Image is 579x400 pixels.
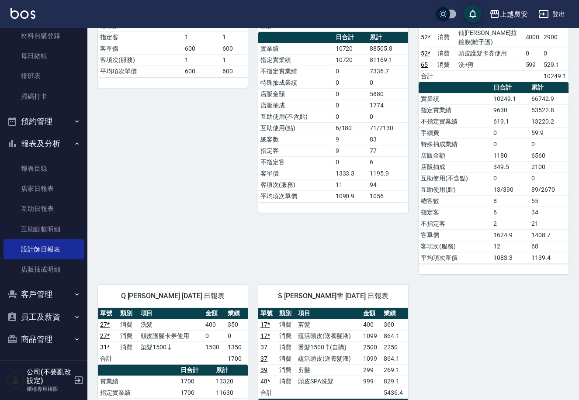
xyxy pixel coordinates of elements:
td: 0 [491,138,529,150]
td: 9 [333,145,368,156]
td: 客單價 [98,43,183,54]
td: 1 [183,54,220,66]
button: 客戶管理 [3,283,84,306]
a: 材料自購登錄 [3,26,84,46]
table: a dense table [258,308,408,399]
td: 總客數 [258,134,333,145]
td: 6560 [529,150,569,161]
td: 剪髮 [296,364,361,376]
td: 269.1 [381,364,408,376]
td: 1774 [368,100,408,111]
td: 消費 [277,330,296,341]
td: 1408.7 [529,229,569,241]
th: 單號 [258,308,277,319]
th: 累計 [529,82,569,93]
td: 客項次(服務) [98,54,183,66]
td: 平均項次單價 [258,190,333,202]
td: 0 [529,138,569,150]
td: 手續費 [419,127,491,138]
td: 1139.4 [529,252,569,263]
td: 81169.1 [368,54,408,66]
div: 上越農安 [500,9,528,20]
th: 業績 [381,308,408,319]
th: 項目 [296,308,361,319]
td: 實業績 [419,93,491,104]
td: 350 [225,319,248,330]
button: 預約管理 [3,110,84,133]
td: 1350 [225,341,248,353]
td: 2 [491,218,529,229]
td: 1083.3 [491,252,529,263]
table: a dense table [419,82,569,264]
td: 頭皮護髮卡券使用 [139,330,203,341]
td: 0 [524,48,542,59]
td: 合計 [419,70,435,82]
td: 不指定實業績 [419,116,491,127]
td: 1056 [368,190,408,202]
td: 店販抽成 [258,100,333,111]
span: Q [PERSON_NAME] [DATE] 日報表 [108,292,237,300]
button: 商品管理 [3,328,84,351]
a: 65 [421,61,428,68]
td: 蘊活頭皮(送養髮液) [296,330,361,341]
td: 600 [220,43,248,54]
td: 消費 [277,341,296,353]
td: 6/180 [333,122,368,134]
td: 6 [491,207,529,218]
td: 店販抽成 [419,161,491,172]
th: 日合計 [491,82,529,93]
td: 400 [361,319,381,330]
td: 864.1 [381,330,408,341]
td: 1 [183,31,220,43]
td: 0 [333,100,368,111]
td: 8 [491,195,529,207]
td: 消費 [277,319,296,330]
td: 1700 [225,353,248,364]
td: 客單價 [258,168,333,179]
td: 360 [381,319,408,330]
td: 0 [333,111,368,122]
td: 消費 [277,353,296,364]
a: 報表目錄 [3,159,84,179]
td: 1099 [361,353,381,364]
td: 消費 [118,341,138,353]
td: 染髮1500↓ [139,341,203,353]
td: 指定實業績 [258,54,333,66]
th: 日合計 [333,32,368,43]
td: 頭皮護髮卡券使用 [456,48,524,59]
td: 客單價 [419,229,491,241]
td: 總客數 [419,195,491,207]
th: 業績 [225,308,248,319]
td: 0 [333,88,368,100]
td: 1090.9 [333,190,368,202]
td: 剪髮 [296,319,361,330]
td: 299 [361,364,381,376]
td: 1333.3 [333,168,368,179]
th: 金額 [203,308,225,319]
td: 11 [333,179,368,190]
td: 互助使用(點) [258,122,333,134]
th: 類別 [277,308,296,319]
td: 34 [529,207,569,218]
td: 600 [183,43,220,54]
td: 合計 [98,353,118,364]
th: 項目 [139,308,203,319]
td: 10249.1 [491,93,529,104]
td: 599 [524,59,542,70]
th: 類別 [118,308,138,319]
td: 600 [220,66,248,77]
a: 互助點數明細 [3,219,84,239]
td: 13220.2 [529,116,569,127]
th: 累計 [368,32,408,43]
td: 消費 [277,364,296,376]
td: 客項次(服務) [258,179,333,190]
td: 0 [491,127,529,138]
td: 0 [203,330,225,341]
th: 日合計 [178,365,214,376]
td: 529.1 [541,59,569,70]
td: 店販金額 [258,88,333,100]
a: 37 [260,355,267,362]
td: 指定客 [258,145,333,156]
td: 0 [333,66,368,77]
td: 13/390 [491,184,529,195]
